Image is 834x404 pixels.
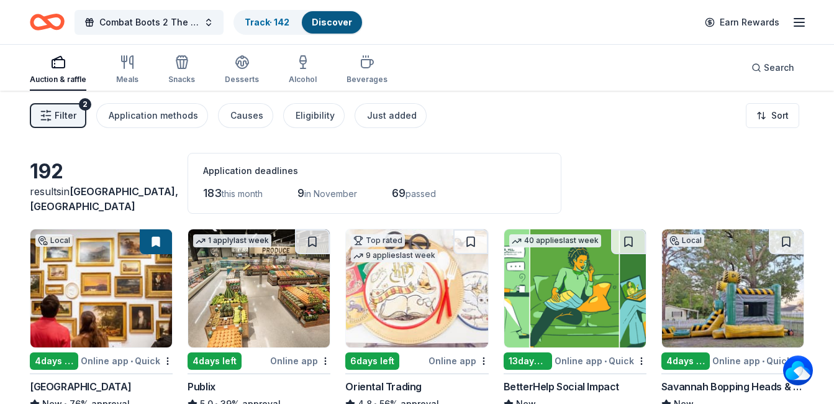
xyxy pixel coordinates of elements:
[35,234,73,247] div: Local
[283,103,345,128] button: Eligibility
[296,108,335,123] div: Eligibility
[55,108,76,123] span: Filter
[30,103,86,128] button: Filter2
[367,108,417,123] div: Just added
[168,75,195,85] div: Snacks
[79,98,91,111] div: 2
[504,229,646,347] img: Image for BetterHelp Social Impact
[347,75,388,85] div: Beverages
[346,229,487,347] img: Image for Oriental Trading
[30,185,178,213] span: in
[30,50,86,91] button: Auction & raffle
[297,186,304,200] span: 9
[289,50,317,91] button: Alcohol
[661,352,710,370] div: 4 days left
[99,15,199,30] span: Combat Boots 2 The Boardroom presents the "United We Stand" Campaign
[304,188,357,199] span: in November
[345,352,399,370] div: 6 days left
[222,188,263,199] span: this month
[75,10,224,35] button: Combat Boots 2 The Boardroom presents the "United We Stand" Campaign
[351,234,405,247] div: Top rated
[312,17,352,27] a: Discover
[30,229,172,347] img: Image for High Museum of Art
[230,108,263,123] div: Causes
[30,352,78,370] div: 4 days left
[109,108,198,123] div: Application methods
[406,188,436,199] span: passed
[347,50,388,91] button: Beverages
[116,75,138,85] div: Meals
[233,10,363,35] button: Track· 142Discover
[188,352,242,370] div: 4 days left
[30,7,65,37] a: Home
[762,356,764,366] span: •
[355,103,427,128] button: Just added
[667,234,704,247] div: Local
[604,356,607,366] span: •
[509,234,601,247] div: 40 applies last week
[345,379,422,394] div: Oriental Trading
[130,356,133,366] span: •
[351,249,438,262] div: 9 applies last week
[218,103,273,128] button: Causes
[289,75,317,85] div: Alcohol
[662,229,804,347] img: Image for Savannah Bopping Heads & Entertainment
[96,103,208,128] button: Application methods
[188,229,330,347] img: Image for Publix
[245,17,289,27] a: Track· 142
[555,353,646,369] div: Online app Quick
[203,163,546,178] div: Application deadlines
[504,379,619,394] div: BetterHelp Social Impact
[712,353,804,369] div: Online app Quick
[225,50,259,91] button: Desserts
[203,186,222,200] span: 183
[116,50,138,91] button: Meals
[81,353,173,369] div: Online app Quick
[30,75,86,85] div: Auction & raffle
[225,75,259,85] div: Desserts
[428,353,489,369] div: Online app
[30,185,178,213] span: [GEOGRAPHIC_DATA], [GEOGRAPHIC_DATA]
[270,353,330,369] div: Online app
[30,159,173,184] div: 192
[30,184,173,214] div: results
[30,379,131,394] div: [GEOGRAPHIC_DATA]
[168,50,195,91] button: Snacks
[661,379,804,394] div: Savannah Bopping Heads & Entertainment
[188,379,215,394] div: Publix
[193,234,271,247] div: 1 apply last week
[392,186,406,200] span: 69
[504,352,552,370] div: 13 days left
